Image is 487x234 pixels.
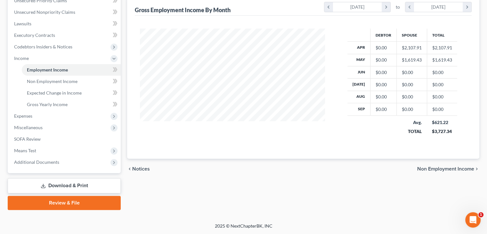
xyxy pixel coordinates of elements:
[402,45,422,51] div: $2,107.91
[347,54,370,66] th: May
[14,125,43,130] span: Miscellaneous
[432,128,452,135] div: $3,727.34
[324,2,333,12] i: chevron_left
[333,2,382,12] div: [DATE]
[347,66,370,78] th: Jun
[347,42,370,54] th: Apr
[427,54,457,66] td: $1,619.43
[427,103,457,115] td: $0.00
[463,2,471,12] i: chevron_right
[22,76,121,87] a: Non Employment Income
[417,166,479,171] button: Non Employment Income chevron_right
[347,79,370,91] th: [DATE]
[376,94,391,100] div: $0.00
[8,196,121,210] a: Review & File
[417,166,474,171] span: Non Employment Income
[370,29,396,41] th: Debtor
[9,6,121,18] a: Unsecured Nonpriority Claims
[376,81,391,88] div: $0.00
[396,29,427,41] th: Spouse
[427,29,457,41] th: Total
[22,87,121,99] a: Expected Change in Income
[14,159,59,165] span: Additional Documents
[27,67,68,72] span: Employment Income
[376,106,391,113] div: $0.00
[9,29,121,41] a: Executory Contracts
[376,57,391,63] div: $0.00
[14,44,72,49] span: Codebtors Insiders & Notices
[427,79,457,91] td: $0.00
[414,2,463,12] div: [DATE]
[22,64,121,76] a: Employment Income
[402,81,422,88] div: $0.00
[14,32,55,38] span: Executory Contracts
[9,18,121,29] a: Lawsuits
[27,79,77,84] span: Non Employment Income
[427,42,457,54] td: $2,107.91
[132,166,150,171] span: Notices
[402,69,422,76] div: $0.00
[402,57,422,63] div: $1,619.43
[27,90,82,96] span: Expected Change in Income
[474,166,479,171] i: chevron_right
[347,91,370,103] th: Aug
[14,55,29,61] span: Income
[478,212,483,217] span: 1
[14,113,32,119] span: Expenses
[127,166,150,171] button: chevron_left Notices
[14,148,36,153] span: Means Test
[22,99,121,110] a: Gross Yearly Income
[402,106,422,113] div: $0.00
[135,6,231,14] div: Gross Employment Income By Month
[347,103,370,115] th: Sep
[382,2,390,12] i: chevron_right
[432,119,452,126] div: $621.22
[376,69,391,76] div: $0.00
[27,102,68,107] span: Gross Yearly Income
[127,166,132,171] i: chevron_left
[402,128,422,135] div: TOTAL
[427,91,457,103] td: $0.00
[465,212,481,228] iframe: Intercom live chat
[14,9,75,15] span: Unsecured Nonpriority Claims
[9,133,121,145] a: SOFA Review
[402,119,422,126] div: Avg.
[8,178,121,193] a: Download & Print
[427,66,457,78] td: $0.00
[14,21,31,26] span: Lawsuits
[14,136,41,142] span: SOFA Review
[405,2,414,12] i: chevron_left
[376,45,391,51] div: $0.00
[396,4,400,10] span: to
[402,94,422,100] div: $0.00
